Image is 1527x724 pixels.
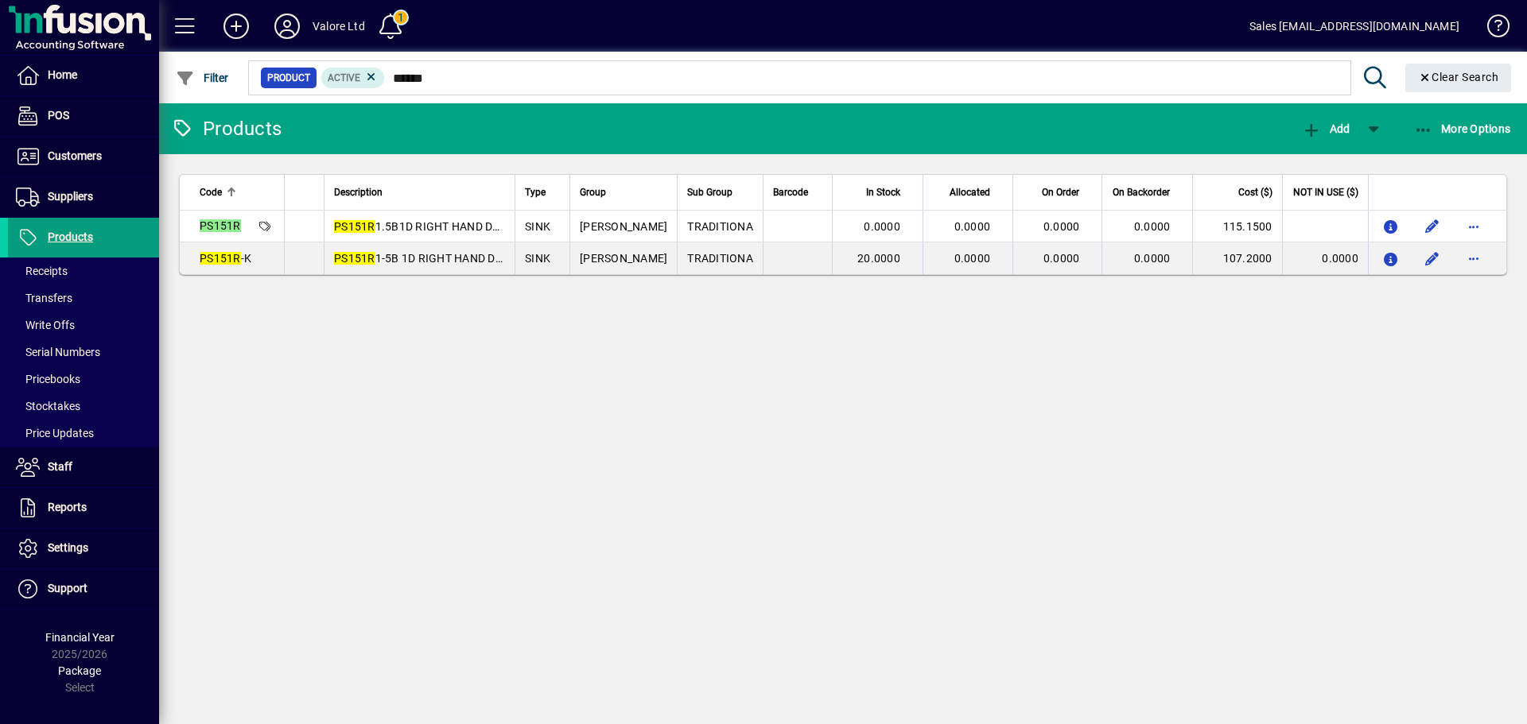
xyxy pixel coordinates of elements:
div: Valore Ltd [313,14,365,39]
span: Package [58,664,101,677]
span: Home [48,68,77,81]
span: 0.0000 [954,252,991,265]
span: Sub Group [687,184,732,201]
span: [PERSON_NAME] [580,252,667,265]
span: On Backorder [1113,184,1170,201]
div: Description [334,184,505,201]
td: 107.2000 [1192,242,1281,274]
span: Staff [48,460,72,473]
span: TRADITIONA [687,252,753,265]
button: More options [1461,214,1486,239]
em: PS151R [200,252,241,265]
span: TRADITIONA [687,220,753,233]
span: In Stock [866,184,900,201]
span: 20.0000 [857,252,900,265]
div: On Order [1023,184,1094,201]
span: SINK [525,252,550,265]
span: Financial Year [45,631,115,644]
a: Support [8,569,159,609]
mat-chip: Activation Status: Active [321,68,385,88]
a: Reports [8,488,159,528]
a: Write Offs [8,312,159,339]
span: Code [200,184,222,201]
span: 1.5B1D RIGHT HAND DRAINER =0.128M3 [334,220,588,233]
td: 115.1500 [1192,211,1281,242]
span: 0.0000 [1134,220,1171,233]
span: 0.0000 [1134,252,1171,265]
span: On Order [1042,184,1079,201]
span: Type [525,184,546,201]
div: Sub Group [687,184,753,201]
a: Settings [8,528,159,568]
span: Active [328,72,360,83]
span: SINK [525,220,550,233]
span: Group [580,184,606,201]
span: 0.0000 [864,220,900,233]
span: 0.0000 [1043,252,1080,265]
div: On Backorder [1112,184,1184,201]
span: [PERSON_NAME] [580,220,667,233]
span: POS [48,109,69,122]
a: Pricebooks [8,366,159,393]
span: NOT IN USE ($) [1293,184,1358,201]
button: Add [211,12,262,41]
button: Profile [262,12,313,41]
div: Sales [EMAIL_ADDRESS][DOMAIN_NAME] [1249,14,1459,39]
em: PS151R [334,220,375,233]
a: Suppliers [8,177,159,217]
div: Allocated [933,184,1004,201]
a: Staff [8,447,159,487]
span: Clear Search [1418,71,1499,83]
span: Stocktakes [16,400,80,412]
button: Filter [172,64,233,92]
span: Reports [48,501,87,513]
a: Home [8,56,159,95]
span: -K [200,252,251,265]
em: PS151R [200,219,241,232]
button: Edit [1420,246,1445,271]
span: 1-5B 1D RIGHT HAND DRAINER 1000X500X200 [334,252,618,265]
button: Add [1298,114,1354,143]
span: More Options [1414,122,1511,135]
span: Receipts [16,265,68,277]
a: Serial Numbers [8,339,159,366]
a: Knowledge Base [1475,3,1507,55]
div: Code [200,184,274,201]
div: Barcode [773,184,822,201]
span: Support [48,582,87,594]
td: 0.0000 [1282,242,1368,274]
button: More options [1461,246,1486,271]
div: Type [525,184,560,201]
span: Serial Numbers [16,346,100,358]
a: Stocktakes [8,393,159,420]
em: PS151R [334,252,375,265]
span: Pricebooks [16,373,80,385]
button: Edit [1420,214,1445,239]
span: Settings [48,541,88,554]
span: Barcode [773,184,808,201]
button: Clear [1405,64,1512,92]
a: Customers [8,137,159,176]
span: 0.0000 [1043,220,1080,233]
span: Transfers [16,292,72,304]
span: Description [334,184,383,201]
span: Cost ($) [1238,184,1272,201]
span: Allocated [950,184,990,201]
div: In Stock [842,184,915,201]
div: Products [171,116,282,141]
a: Price Updates [8,420,159,447]
button: More Options [1410,114,1515,143]
div: Group [580,184,667,201]
span: Suppliers [48,190,93,203]
a: POS [8,96,159,136]
span: Add [1302,122,1350,135]
span: Products [48,230,93,243]
a: Transfers [8,285,159,312]
span: Filter [176,72,229,84]
span: Write Offs [16,319,75,331]
span: Customers [48,149,102,162]
span: Product [267,70,310,86]
span: Price Updates [16,427,94,439]
a: Receipts [8,257,159,285]
span: 0.0000 [954,220,991,233]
